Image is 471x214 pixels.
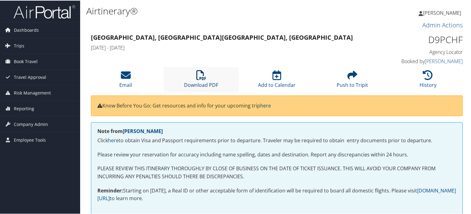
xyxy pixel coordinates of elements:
[91,33,353,41] strong: [GEOGRAPHIC_DATA], [GEOGRAPHIC_DATA] [GEOGRAPHIC_DATA], [GEOGRAPHIC_DATA]
[108,136,119,143] a: here
[14,100,34,116] span: Reporting
[119,73,132,88] a: Email
[184,73,218,88] a: Download PDF
[260,102,271,108] a: here
[377,57,463,64] h4: Booked by
[14,53,38,69] span: Book Travel
[425,57,463,64] a: [PERSON_NAME]
[97,187,123,193] strong: Reminder:
[97,127,163,134] strong: Note from
[14,4,75,18] img: airportal-logo.png
[420,73,436,88] a: History
[14,85,51,100] span: Risk Management
[14,22,39,37] span: Dashboards
[97,136,456,144] p: Click to obtain Visa and Passport requirements prior to departure. Traveler may be required to ob...
[419,3,467,22] a: [PERSON_NAME]
[377,48,463,55] h4: Agency Locator
[377,33,463,46] h1: D9PCHF
[97,186,456,202] p: Starting on [DATE], a Real ID or other acceptable form of identification will be required to boar...
[337,73,368,88] a: Push to Tripit
[258,73,296,88] a: Add to Calendar
[14,38,24,53] span: Trips
[97,150,456,158] p: Please review your reservation for accuracy including name spelling, dates and destination. Repor...
[123,127,163,134] a: [PERSON_NAME]
[91,44,367,50] h4: [DATE] - [DATE]
[86,4,340,17] h1: Airtinerary®
[14,116,48,131] span: Company Admin
[14,69,46,84] span: Travel Approval
[423,9,461,16] span: [PERSON_NAME]
[97,101,456,109] p: Know Before You Go: Get resources and info for your upcoming trip
[14,132,46,147] span: Employee Tools
[97,164,456,180] p: PLEASE REVIEW THIS ITINERARY THOROUGHLY BY CLOSE OF BUSINESS ON THE DATE OF TICKET ISSUANCE. THIS...
[422,20,463,29] a: Admin Actions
